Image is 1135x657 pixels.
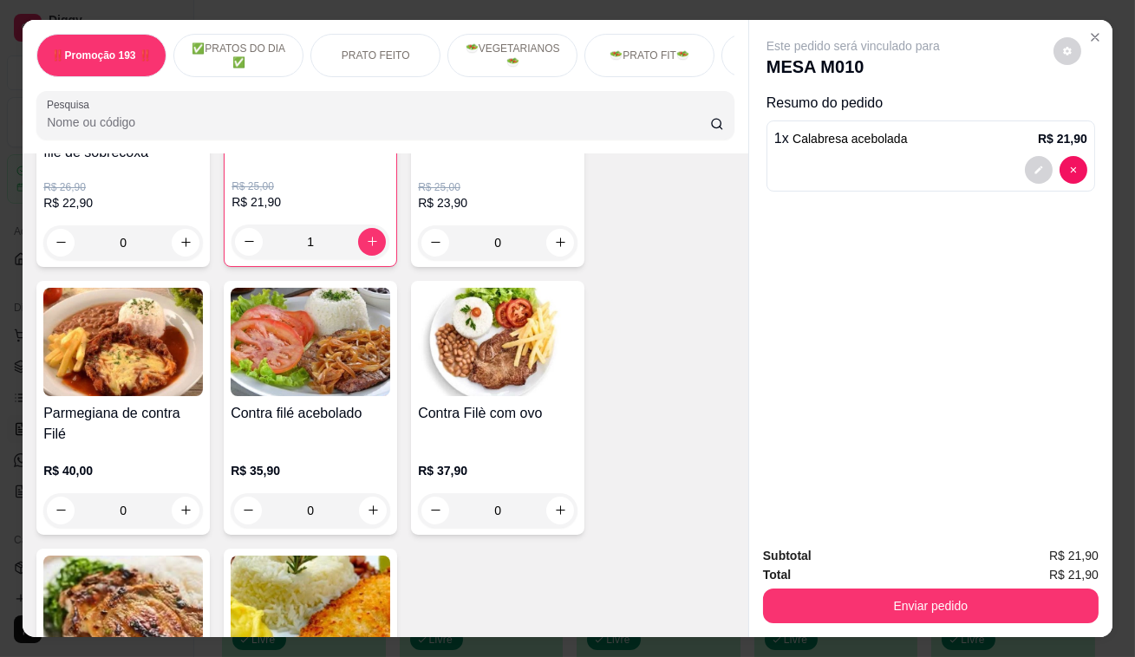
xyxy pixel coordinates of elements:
p: R$ 35,90 [231,462,390,479]
button: increase-product-quantity [546,229,574,257]
button: decrease-product-quantity [47,229,75,257]
img: product-image [231,288,390,396]
span: R$ 21,90 [1049,546,1099,565]
button: increase-product-quantity [358,228,386,256]
p: R$ 40,00 [43,462,203,479]
button: decrease-product-quantity [1053,37,1081,65]
button: decrease-product-quantity [234,497,262,524]
p: MESA M010 [766,55,940,79]
p: 🥗VEGETARIANOS🥗 [462,42,563,69]
button: decrease-product-quantity [1025,156,1053,184]
button: Enviar pedido [763,589,1099,623]
button: decrease-product-quantity [1060,156,1087,184]
p: R$ 25,00 [232,179,389,193]
h4: Contra Filè com ovo [418,403,577,424]
button: decrease-product-quantity [421,497,449,524]
img: product-image [418,288,577,396]
h4: Contra filé acebolado [231,403,390,424]
strong: Subtotal [763,549,812,563]
p: ✅PRATOS DO DIA ✅ [188,42,289,69]
input: Pesquisa [47,114,710,131]
button: decrease-product-quantity [421,229,449,257]
p: R$ 22,90 [43,194,203,211]
button: increase-product-quantity [359,497,387,524]
p: R$ 21,90 [232,193,389,211]
span: R$ 21,90 [1049,565,1099,584]
button: decrease-product-quantity [47,497,75,524]
p: R$ 23,90 [418,194,577,211]
button: increase-product-quantity [172,497,199,524]
span: Calabresa acebolada [793,132,907,146]
p: Resumo do pedido [766,93,1095,114]
p: PRATO FEITO [342,49,410,62]
p: R$ 26,90 [43,180,203,194]
p: R$ 21,90 [1038,130,1087,147]
label: Pesquisa [47,97,95,112]
img: product-image [43,288,203,396]
p: Este pedido será vinculado para [766,37,940,55]
button: increase-product-quantity [546,497,574,524]
p: 🥗PRATO FIT🥗 [610,49,689,62]
button: Close [1081,23,1109,51]
p: R$ 25,00 [418,180,577,194]
p: ‼️Promoção 193 ‼️ [52,49,152,62]
button: decrease-product-quantity [235,228,263,256]
strong: Total [763,568,791,582]
button: increase-product-quantity [172,229,199,257]
p: R$ 37,90 [418,462,577,479]
p: 1 x [774,128,908,149]
h4: Parmegiana de contra Filé [43,403,203,445]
